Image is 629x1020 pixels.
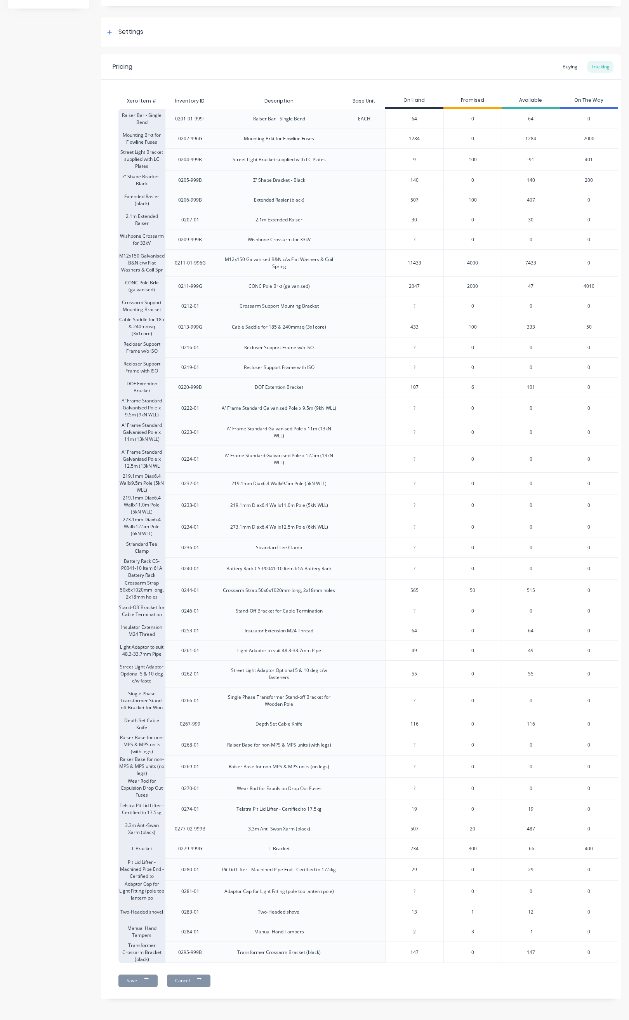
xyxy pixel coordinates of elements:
[469,324,477,331] span: 100
[118,660,165,687] div: Street Light Adaptor Optional 5 & 10 deg c/w faste
[386,757,443,776] div: ?
[254,928,304,935] div: Manual Hand Tampers
[386,150,443,169] div: 9
[181,480,199,487] div: 0232-01
[502,446,560,472] div: 0
[181,697,199,704] div: 0266-01
[230,502,328,509] div: 219.1mm Diax6.4 Wallx11.0m Pole (5kN WLL)
[181,364,199,371] div: 0219-01
[471,785,474,792] span: 0
[502,516,560,538] div: 0
[471,721,474,728] span: 0
[118,316,165,338] div: Cable Saddle for 185 & 240mmsq (3x1core)
[248,283,310,290] div: CONC Pole Brkt (galvanised)
[386,190,443,210] div: 507
[587,888,590,895] span: 0
[471,888,474,895] span: 0
[386,538,443,557] div: ?
[587,627,590,634] span: 0
[255,216,302,223] div: 2.1m Extended Raiser
[587,303,590,310] span: 0
[118,942,165,963] div: Transformer Crossarm Bracket (black)
[502,494,560,516] div: 0
[258,909,301,916] div: Two-Headed shovel
[244,135,314,142] div: Mounting Brkt for Flowline Fuses
[386,253,443,273] div: 11433
[471,502,474,509] span: 0
[587,524,590,531] span: 0
[221,452,337,466] div: A' Frame Standard Galvanised Pole x 12.5m (13kN WLL)
[502,276,560,296] div: 47
[471,405,474,412] span: 0
[178,384,202,391] div: 0220-999B
[118,819,165,839] div: 3.3m Anti-Swan Xarm (black)
[118,494,165,516] div: 219.1mm Diax6.4 Wallx11.0m Pole (5kN WLL)
[226,565,332,572] div: Battery Rack CS-P0041-10 Item 61A Battery Rack
[244,364,314,371] div: Recloser Support Frame with ISO
[118,579,165,601] div: Crossarm Strap 50x6x1020mm long, 2x18mm holes
[118,601,165,621] div: Stand-Off Bracket for Cable Termination
[118,641,165,660] div: Light Adaptor to suit 48.3-33.7mm Pipe
[181,456,199,463] div: 0224-01
[386,230,443,249] div: ?
[587,502,590,509] span: 0
[386,378,443,397] div: 107
[585,156,593,163] span: 401
[118,377,165,397] div: DOF Extention Bracket
[181,909,199,916] div: 0283-01
[587,866,590,873] span: 0
[386,517,443,537] div: ?
[118,109,165,129] div: Raiser Bar - Single Bend
[502,249,560,276] div: 7433
[118,621,165,641] div: Insulator Extension M24 Thread
[386,922,443,942] div: 2
[248,825,310,832] div: 3.3m Anti-Swan Xarm (black)
[169,91,211,111] div: Inventory ID
[240,303,319,310] div: Crossarm Support Mounting Bracket
[254,197,304,204] div: Extended Rasier (black)
[587,61,613,73] div: Tracking
[471,216,474,223] span: 0
[584,135,594,142] span: 2000
[386,423,443,442] div: ?
[471,115,474,122] span: 0
[386,860,443,879] div: 29
[587,647,590,654] span: 0
[471,742,474,748] span: 0
[502,799,560,819] div: 19
[471,627,474,634] span: 0
[358,115,370,122] div: EACH
[587,785,590,792] span: 0
[587,544,590,551] span: 0
[587,928,590,935] span: 0
[230,524,328,531] div: 273.1mm Diax6.4 Wallx12.5m Pole (6kN WLL)
[587,721,590,728] span: 0
[118,419,165,446] div: A' Frame Standard Galvanised Pole x 11m (13kN WLL)
[118,129,165,148] div: Mounting Brkt for Flowline Fuses
[471,909,474,916] span: 1
[471,806,474,813] span: 0
[178,197,202,204] div: 0206-999B
[118,190,165,210] div: Extended Rasier (black)
[118,516,165,538] div: 273.1mm Diax6.4 Wallx12.5m Pole (6kN WLL)
[269,845,290,852] div: T-Bracket
[181,405,199,412] div: 0222-01
[181,216,199,223] div: 0207-01
[221,694,337,708] div: Single Phase Transformer Stand-off Bracket for Wooden Pole
[386,449,443,469] div: ?
[386,641,443,660] div: 49
[248,236,311,243] div: Wishbone Crossarm for 33kV
[118,210,165,230] div: 2.1m Extended Raiser
[502,755,560,777] div: 0
[346,91,382,111] div: Base Unit
[118,714,165,734] div: Depth Set Cable Knife
[502,296,560,316] div: 0
[118,93,165,109] div: Xero Item #
[118,687,165,714] div: Single Phase Transformer Stand-off Bracket for Woo
[560,93,618,109] div: On The Way
[175,825,205,832] div: 0277-02-999B
[244,344,314,351] div: Recloser Support Frame w/o ISO
[178,177,202,184] div: 0205-999B
[386,664,443,684] div: 55
[502,601,560,621] div: 0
